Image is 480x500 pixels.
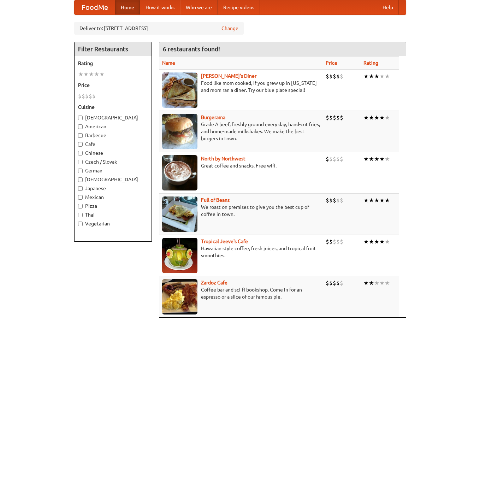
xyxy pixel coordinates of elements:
[78,222,83,226] input: Vegetarian
[379,72,385,80] li: ★
[78,114,148,121] label: [DEMOGRAPHIC_DATA]
[369,114,374,122] li: ★
[162,162,320,169] p: Great coffee and snacks. Free wifi.
[379,114,385,122] li: ★
[78,149,148,157] label: Chinese
[369,196,374,204] li: ★
[377,0,399,14] a: Help
[78,202,148,210] label: Pizza
[329,114,333,122] li: $
[363,279,369,287] li: ★
[78,123,148,130] label: American
[369,155,374,163] li: ★
[78,220,148,227] label: Vegetarian
[333,155,336,163] li: $
[162,204,320,218] p: We roast on premises to give you the best cup of coffee in town.
[162,245,320,259] p: Hawaiian style coffee, fresh juices, and tropical fruit smoothies.
[201,197,230,203] a: Full of Beans
[201,239,248,244] b: Tropical Jeeve's Cafe
[162,114,197,149] img: burgerama.jpg
[340,114,343,122] li: $
[385,238,390,246] li: ★
[99,70,105,78] li: ★
[340,279,343,287] li: $
[363,238,369,246] li: ★
[78,116,83,120] input: [DEMOGRAPHIC_DATA]
[162,196,197,232] img: beans.jpg
[385,155,390,163] li: ★
[78,186,83,191] input: Japanese
[162,60,175,66] a: Name
[201,156,245,161] a: North by Northwest
[94,70,99,78] li: ★
[340,155,343,163] li: $
[218,0,260,14] a: Recipe videos
[340,196,343,204] li: $
[329,279,333,287] li: $
[374,72,379,80] li: ★
[329,155,333,163] li: $
[374,155,379,163] li: ★
[326,238,329,246] li: $
[363,72,369,80] li: ★
[78,141,148,148] label: Cafe
[78,204,83,208] input: Pizza
[385,279,390,287] li: ★
[333,114,336,122] li: $
[201,73,256,79] a: [PERSON_NAME]'s Diner
[363,60,378,66] a: Rating
[363,114,369,122] li: ★
[78,169,83,173] input: German
[336,238,340,246] li: $
[162,238,197,273] img: jeeves.jpg
[374,114,379,122] li: ★
[333,279,336,287] li: $
[336,279,340,287] li: $
[379,155,385,163] li: ★
[340,72,343,80] li: $
[74,22,244,35] div: Deliver to: [STREET_ADDRESS]
[162,121,320,142] p: Grade A beef, freshly ground every day, hand-cut fries, and home-made milkshakes. We make the bes...
[162,80,320,94] p: Food like mom cooked, if you grew up in [US_STATE] and mom ran a diner. Try our blue plate special!
[326,279,329,287] li: $
[163,46,220,52] ng-pluralize: 6 restaurants found!
[326,196,329,204] li: $
[180,0,218,14] a: Who we are
[369,279,374,287] li: ★
[201,114,225,120] a: Burgerama
[78,185,148,192] label: Japanese
[140,0,180,14] a: How it works
[379,279,385,287] li: ★
[78,124,83,129] input: American
[78,82,148,89] h5: Price
[340,238,343,246] li: $
[336,72,340,80] li: $
[83,70,89,78] li: ★
[78,194,148,201] label: Mexican
[385,196,390,204] li: ★
[82,92,85,100] li: $
[162,279,197,314] img: zardoz.jpg
[78,176,148,183] label: [DEMOGRAPHIC_DATA]
[75,0,115,14] a: FoodMe
[92,92,96,100] li: $
[363,196,369,204] li: ★
[374,196,379,204] li: ★
[162,155,197,190] img: north.jpg
[369,72,374,80] li: ★
[326,155,329,163] li: $
[78,104,148,111] h5: Cuisine
[162,286,320,300] p: Coffee bar and sci-fi bookshop. Come in for an espresso or a slice of our famous pie.
[333,238,336,246] li: $
[201,280,227,286] a: Zardoz Cafe
[329,238,333,246] li: $
[374,279,379,287] li: ★
[379,196,385,204] li: ★
[336,155,340,163] li: $
[78,92,82,100] li: $
[78,160,83,164] input: Czech / Slovak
